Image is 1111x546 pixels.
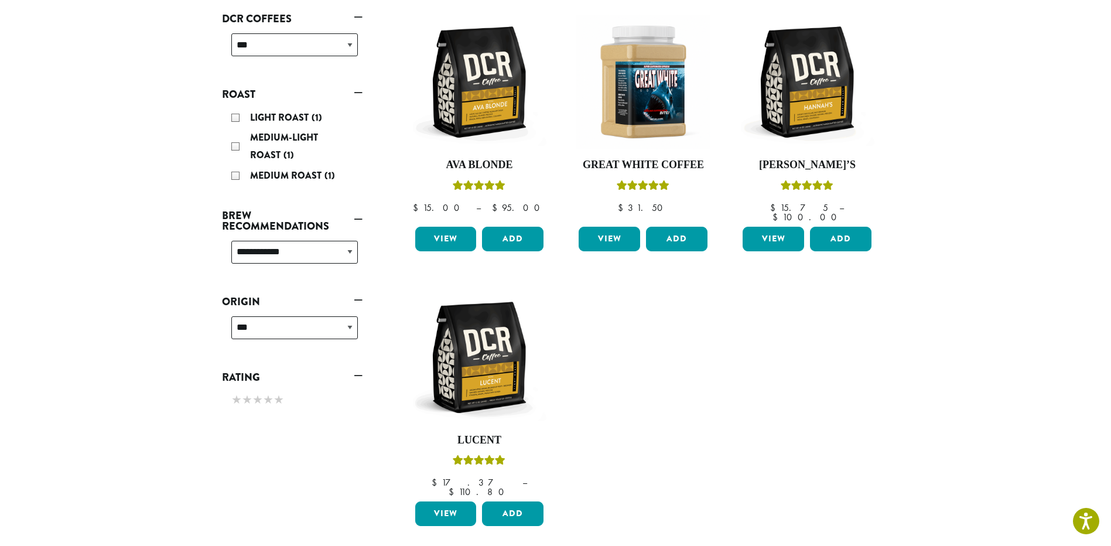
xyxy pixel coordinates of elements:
[740,15,874,149] img: DCR-12oz-Hannahs-Stock-scaled.png
[222,104,363,191] div: Roast
[579,227,640,251] a: View
[283,148,294,162] span: (1)
[252,391,263,408] span: ★
[222,367,363,387] a: Rating
[453,179,505,196] div: Rated 5.00 out of 5
[740,159,874,172] h4: [PERSON_NAME]’s
[412,290,546,425] img: DCR-12oz-Lucent-Stock-scaled.png
[222,206,363,236] a: Brew Recommendations
[617,179,669,196] div: Rated 5.00 out of 5
[772,211,842,223] bdi: 100.00
[413,202,465,214] bdi: 15.00
[576,159,710,172] h4: Great White Coffee
[781,179,833,196] div: Rated 5.00 out of 5
[810,227,871,251] button: Add
[222,236,363,278] div: Brew Recommendations
[449,486,459,498] span: $
[415,501,477,526] a: View
[412,290,547,497] a: LucentRated 5.00 out of 5
[250,169,324,182] span: Medium Roast
[618,202,628,214] span: $
[263,391,274,408] span: ★
[522,476,527,489] span: –
[576,15,710,149] img: Great_White_Ground_Espresso_2.png
[770,202,780,214] span: $
[449,486,510,498] bdi: 110.80
[646,227,707,251] button: Add
[231,391,242,408] span: ★
[222,292,363,312] a: Origin
[453,453,505,471] div: Rated 5.00 out of 5
[476,202,481,214] span: –
[482,227,543,251] button: Add
[770,202,828,214] bdi: 15.75
[740,15,874,222] a: [PERSON_NAME]’sRated 5.00 out of 5
[222,312,363,353] div: Origin
[242,391,252,408] span: ★
[312,111,322,124] span: (1)
[412,434,547,447] h4: Lucent
[412,15,547,222] a: Ava BlondeRated 5.00 out of 5
[432,476,511,489] bdi: 17.37
[576,15,710,222] a: Great White CoffeeRated 5.00 out of 5 $31.50
[492,202,545,214] bdi: 95.00
[412,15,546,149] img: DCR-12oz-Ava-Blonde-Stock-scaled.png
[482,501,543,526] button: Add
[412,159,547,172] h4: Ava Blonde
[324,169,335,182] span: (1)
[222,9,363,29] a: DCR Coffees
[743,227,804,251] a: View
[618,202,668,214] bdi: 31.50
[250,131,318,162] span: Medium-Light Roast
[250,111,312,124] span: Light Roast
[222,29,363,70] div: DCR Coffees
[492,202,502,214] span: $
[222,84,363,104] a: Roast
[839,202,844,214] span: –
[415,227,477,251] a: View
[274,391,284,408] span: ★
[772,211,782,223] span: $
[432,476,442,489] span: $
[413,202,423,214] span: $
[222,387,363,414] div: Rating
